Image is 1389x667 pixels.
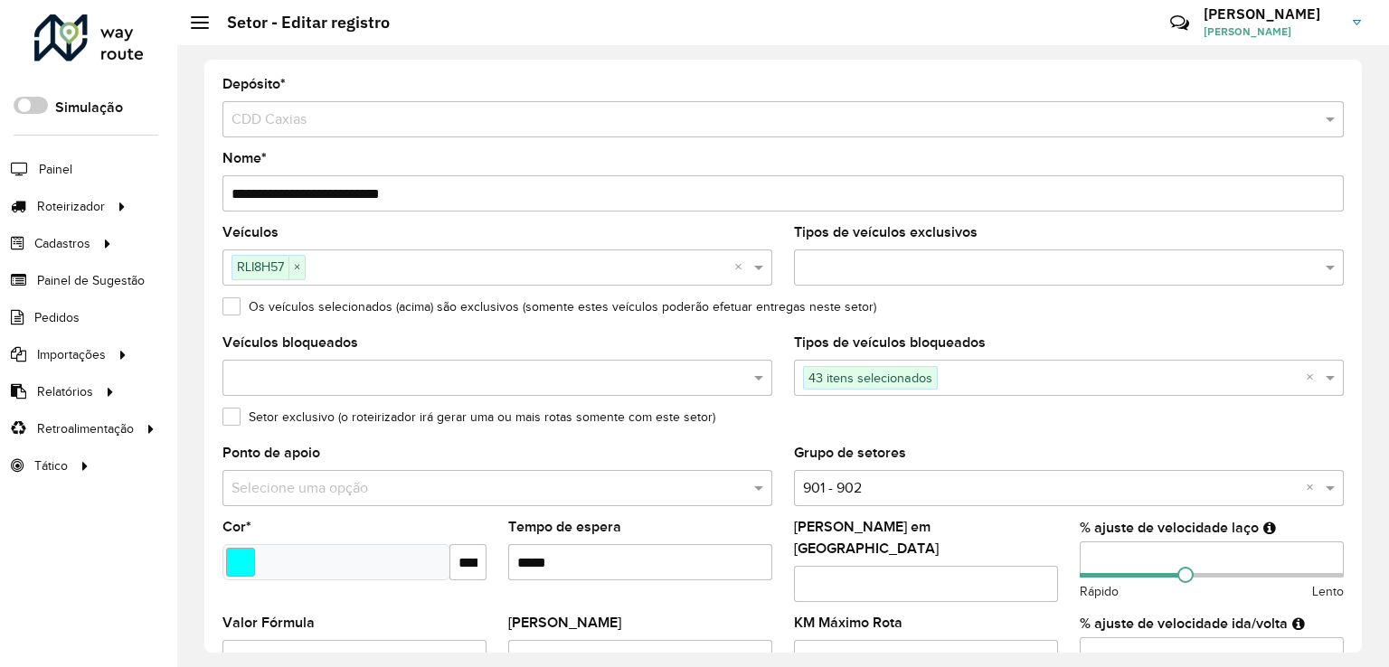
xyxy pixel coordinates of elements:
[1160,4,1199,42] a: Contato Rápido
[34,456,68,475] span: Tático
[804,367,937,389] span: 43 itens selecionados
[37,197,105,216] span: Roteirizador
[1312,582,1344,601] span: Lento
[37,382,93,401] span: Relatórios
[222,442,320,464] label: Ponto de apoio
[1080,517,1259,539] label: % ajuste de velocidade laço
[794,612,902,634] label: KM Máximo Rota
[1306,477,1321,499] span: Clear all
[222,408,715,427] label: Setor exclusivo (o roteirizador irá gerar uma ou mais rotas somente com este setor)
[1204,23,1339,40] span: [PERSON_NAME]
[39,160,72,179] span: Painel
[1080,582,1119,601] span: Rápido
[508,516,621,538] label: Tempo de espera
[34,234,90,253] span: Cadastros
[222,297,876,316] label: Os veículos selecionados (acima) são exclusivos (somente estes veículos poderão efetuar entregas ...
[37,345,106,364] span: Importações
[794,516,1058,559] label: [PERSON_NAME] em [GEOGRAPHIC_DATA]
[222,516,251,538] label: Cor
[222,612,315,634] label: Valor Fórmula
[209,13,390,33] h2: Setor - Editar registro
[226,548,255,577] input: Select a color
[232,256,288,277] span: RLI8H57
[222,73,286,95] label: Depósito
[222,332,358,353] label: Veículos bloqueados
[1263,521,1276,535] em: Ajuste de velocidade do veículo entre clientes
[794,442,906,464] label: Grupo de setores
[1306,367,1321,389] span: Clear all
[37,271,145,290] span: Painel de Sugestão
[34,308,80,327] span: Pedidos
[37,419,134,438] span: Retroalimentação
[734,257,750,278] span: Clear all
[222,221,279,243] label: Veículos
[288,257,305,278] span: ×
[1204,5,1339,23] h3: [PERSON_NAME]
[794,221,978,243] label: Tipos de veículos exclusivos
[508,612,621,634] label: [PERSON_NAME]
[55,97,123,118] label: Simulação
[1292,616,1305,631] em: Ajuste de velocidade do veículo entre a saída do depósito até o primeiro cliente e a saída do últ...
[794,332,986,353] label: Tipos de veículos bloqueados
[1080,613,1288,634] label: % ajuste de velocidade ida/volta
[222,147,267,169] label: Nome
